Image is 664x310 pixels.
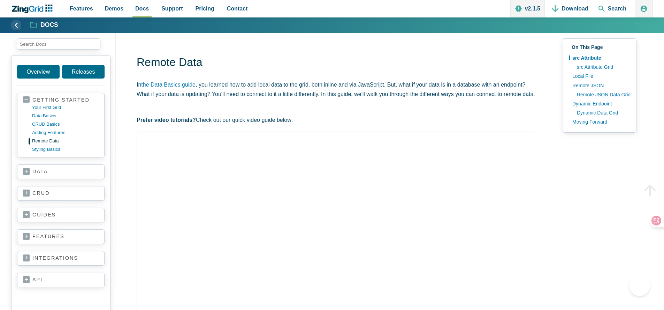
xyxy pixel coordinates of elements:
a: src Attribute [569,53,631,62]
a: guides [23,212,99,219]
a: the Data Basics guide [141,82,196,88]
a: integrations [23,255,99,262]
strong: Prefer video tutorials? [137,117,196,123]
a: data [23,168,99,175]
span: Features [70,4,93,13]
span: Contact [227,4,248,13]
a: Local File [569,72,631,81]
a: Moving Forward [569,117,631,126]
span: Demos [105,4,123,13]
strong: Docs [40,22,58,28]
a: data basics [32,112,99,120]
p: Check out our quick video guide below: [137,115,535,125]
p: In , you learned how to add local data to the grid, both inline and via JavaScript. But, what if ... [137,80,535,99]
a: Overview [17,65,60,79]
a: your first grid [32,103,99,112]
a: remote data [32,137,99,145]
h1: Remote Data [137,55,535,71]
a: adding features [32,128,99,137]
a: CRUD basics [32,120,99,128]
span: Docs [135,4,149,13]
iframe: Toggle Customer Support [629,275,650,296]
input: search input [17,38,100,50]
a: Remote JSON [569,81,631,90]
a: api [23,276,99,283]
a: ZingChart Logo. Click to return to the homepage [11,5,56,13]
a: Remote JSON Data Grid [573,90,631,99]
a: Releases [62,65,105,79]
a: styling basics [32,145,99,154]
a: Dynamic Data Grid [573,108,631,117]
a: src Attribute Grid [573,62,631,72]
a: Docs [30,21,58,29]
a: features [23,233,99,240]
span: Pricing [196,4,214,13]
a: getting started [23,97,99,103]
a: Dynamic Endpoint [569,99,631,108]
span: Support [161,4,183,13]
a: crud [23,190,99,197]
